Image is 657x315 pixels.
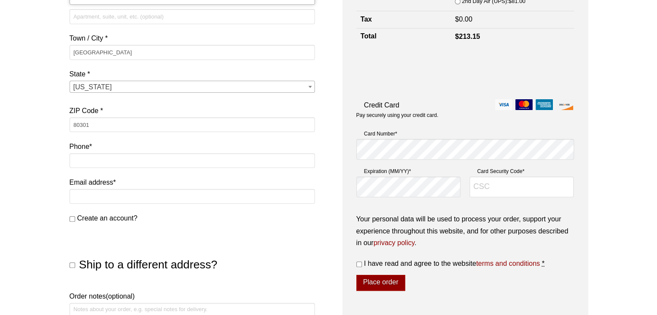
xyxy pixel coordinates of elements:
input: Apartment, suite, unit, etc. (optional) [70,9,315,24]
label: State [70,68,315,80]
label: Town / City [70,32,315,44]
abbr: required [542,260,544,267]
label: Phone [70,141,315,152]
a: terms and conditions [476,260,540,267]
label: Card Number [356,129,574,138]
th: Total [356,28,451,45]
span: Create an account? [77,214,138,222]
button: Place order [356,275,405,291]
span: Ship to a different address? [79,258,217,271]
input: CSC [470,176,574,197]
span: $ [455,16,459,23]
bdi: 213.15 [455,33,480,40]
span: $ [455,33,459,40]
label: Card Security Code [470,167,574,176]
span: State [70,81,315,93]
label: Order notes [70,290,315,302]
bdi: 0.00 [455,16,472,23]
iframe: reCAPTCHA [356,54,488,88]
input: Create an account? [70,216,75,222]
p: Your personal data will be used to process your order, support your experience throughout this we... [356,213,574,249]
label: Email address [70,176,315,188]
th: Tax [356,11,451,28]
span: (optional) [106,293,135,300]
img: amex [536,99,553,110]
input: Ship to a different address? [70,262,75,268]
span: Colorado [70,81,314,93]
p: Pay securely using your credit card. [356,112,574,119]
fieldset: Payment Info [356,126,574,205]
a: privacy policy [374,239,415,246]
img: visa [495,99,512,110]
img: mastercard [515,99,533,110]
input: I have read and agree to the websiteterms and conditions * [356,261,362,267]
span: I have read and agree to the website [364,260,540,267]
img: discover [556,99,573,110]
label: Credit Card [356,99,574,111]
label: Expiration (MM/YY) [356,167,461,176]
label: ZIP Code [70,105,315,117]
